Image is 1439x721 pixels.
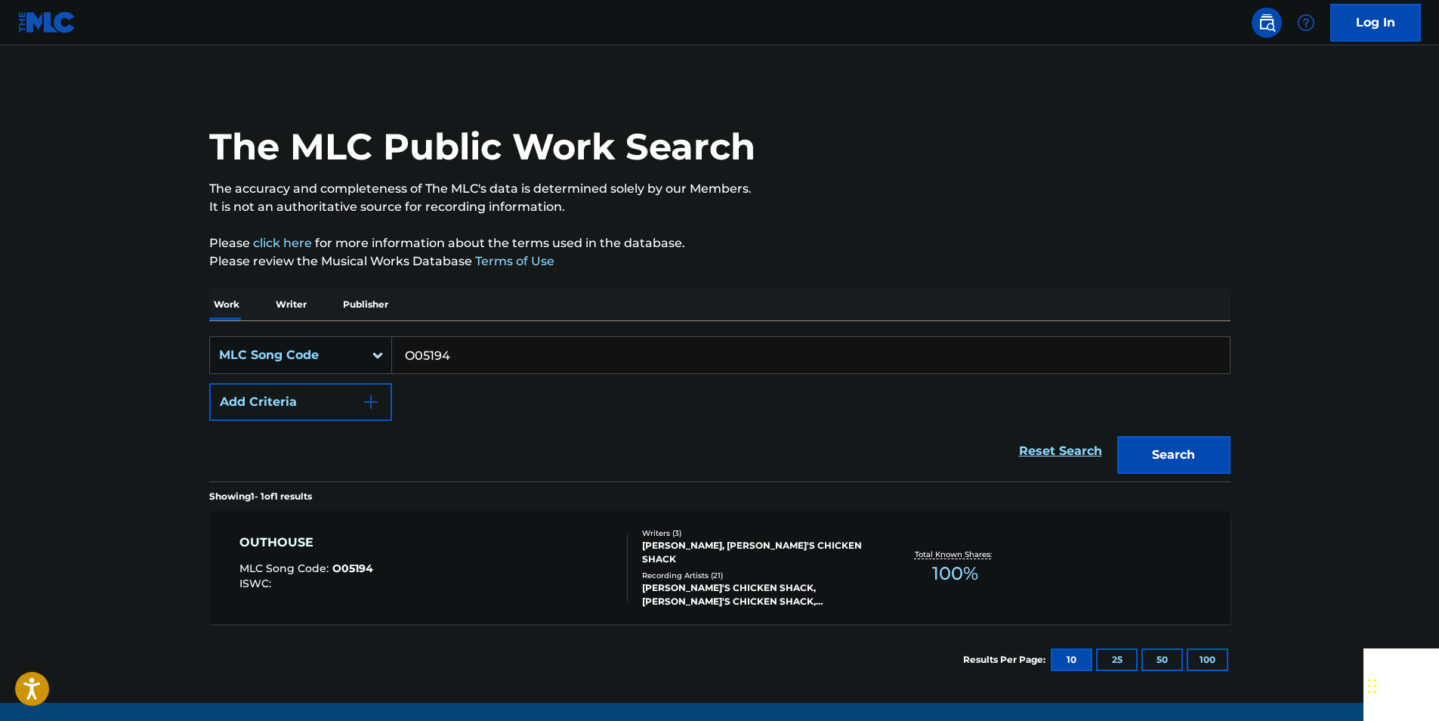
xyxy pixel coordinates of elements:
span: 100 % [932,560,978,587]
div: Help [1291,8,1321,38]
div: [PERSON_NAME], [PERSON_NAME]'S CHICKEN SHACK [642,539,870,566]
p: Showing 1 - 1 of 1 results [209,490,312,503]
a: click here [253,236,312,250]
span: O05194 [332,562,373,575]
a: Terms of Use [472,254,554,268]
p: It is not an authoritative source for recording information. [209,198,1231,216]
p: Total Known Shares: [915,549,996,560]
div: OUTHOUSE [239,534,373,552]
div: Writers ( 3 ) [642,528,870,539]
p: Results Per Page: [963,653,1049,667]
p: Please for more information about the terms used in the database. [209,234,1231,252]
button: 50 [1141,648,1183,671]
div: MLC Song Code [219,346,355,364]
p: Please review the Musical Works Database [209,252,1231,271]
form: Search Form [209,336,1231,481]
span: ISWC : [239,577,275,590]
span: MLC Song Code : [239,562,332,575]
a: OUTHOUSEMLC Song Code:O05194ISWC:Writers (3)[PERSON_NAME], [PERSON_NAME]'S CHICKEN SHACKRecording... [209,511,1231,624]
button: 10 [1051,648,1092,671]
button: Add Criteria [209,383,392,421]
p: The accuracy and completeness of The MLC's data is determined solely by our Members. [209,180,1231,198]
img: search [1258,14,1276,32]
img: MLC Logo [18,11,76,33]
div: Recording Artists ( 21 ) [642,570,870,581]
div: [PERSON_NAME]'S CHICKEN SHACK, [PERSON_NAME]'S CHICKEN SHACK, [PERSON_NAME]'S CHICKEN SHACK, [PER... [642,581,870,608]
a: Public Search [1252,8,1282,38]
p: Work [209,289,244,320]
iframe: Chat Widget [1363,648,1439,721]
button: Search [1117,436,1231,474]
button: 25 [1096,648,1138,671]
h1: The MLC Public Work Search [209,124,755,169]
div: Drag [1368,664,1377,709]
p: Publisher [338,289,393,320]
p: Writer [271,289,311,320]
a: Log In [1330,4,1421,42]
button: 100 [1187,648,1228,671]
img: 9d2ae6d4665cec9f34b9.svg [362,393,380,411]
img: help [1297,14,1315,32]
a: Reset Search [1011,435,1110,468]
